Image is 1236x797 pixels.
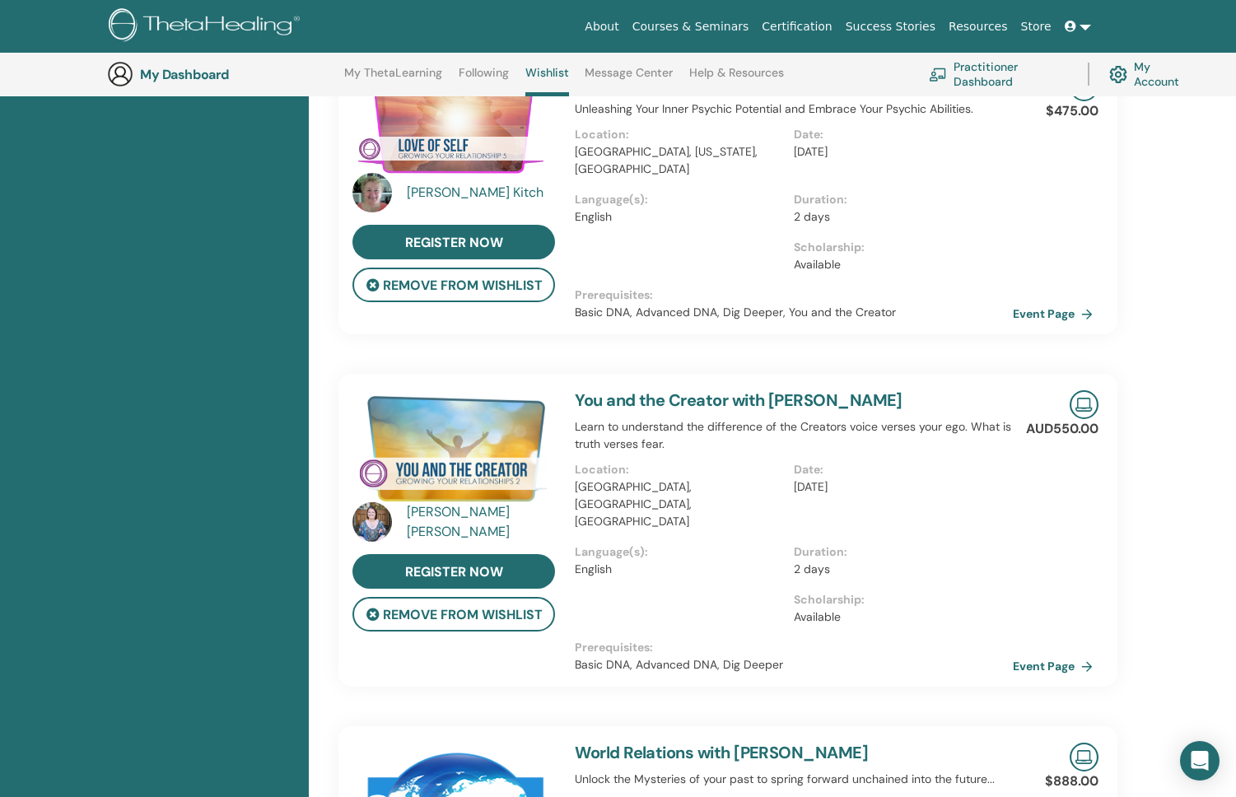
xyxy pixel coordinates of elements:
[626,12,756,42] a: Courses & Seminars
[164,96,177,109] img: tab_keywords_by_traffic_grey.svg
[352,390,555,507] img: You and the Creator
[1013,654,1099,678] a: Event Page
[1014,12,1058,42] a: Store
[794,256,1003,273] p: Available
[352,72,555,178] img: Love of Self
[929,56,1068,92] a: Practitioner Dashboard
[44,96,58,109] img: tab_domain_overview_orange.svg
[352,502,392,542] img: default.jpg
[407,502,559,542] a: [PERSON_NAME] [PERSON_NAME]
[352,225,555,259] a: register now
[839,12,942,42] a: Success Stories
[459,66,509,92] a: Following
[26,43,40,56] img: website_grey.svg
[575,208,784,226] p: English
[43,43,181,56] div: Domain: [DOMAIN_NAME]
[794,461,1003,478] p: Date :
[794,126,1003,143] p: Date :
[1070,743,1098,771] img: Live Online Seminar
[575,478,784,530] p: [GEOGRAPHIC_DATA], [GEOGRAPHIC_DATA], [GEOGRAPHIC_DATA]
[929,68,947,81] img: chalkboard-teacher.svg
[26,26,40,40] img: logo_orange.svg
[794,591,1003,608] p: Scholarship :
[352,268,555,302] button: remove from wishlist
[794,561,1003,578] p: 2 days
[942,12,1014,42] a: Resources
[1109,56,1192,92] a: My Account
[575,561,784,578] p: English
[794,191,1003,208] p: Duration :
[140,67,305,82] h3: My Dashboard
[575,543,784,561] p: Language(s) :
[794,208,1003,226] p: 2 days
[575,100,1013,118] p: Unleashing Your Inner Psychic Potential and Embrace Your Psychic Abilities.
[575,461,784,478] p: Location :
[1070,390,1098,419] img: Live Online Seminar
[755,12,838,42] a: Certification
[794,239,1003,256] p: Scholarship :
[794,608,1003,626] p: Available
[794,143,1003,161] p: [DATE]
[109,8,306,45] img: logo.png
[344,66,442,92] a: My ThetaLearning
[585,66,673,92] a: Message Center
[578,12,625,42] a: About
[405,234,503,251] span: register now
[46,26,81,40] div: v 4.0.25
[575,639,1013,656] p: Prerequisites :
[575,418,1013,453] p: Learn to understand the difference of the Creators voice verses your ego. What is truth verses fear.
[575,126,784,143] p: Location :
[352,173,392,212] img: default.png
[575,389,903,411] a: You and the Creator with [PERSON_NAME]
[575,143,784,178] p: [GEOGRAPHIC_DATA], [US_STATE], [GEOGRAPHIC_DATA]
[405,563,503,580] span: register now
[1109,62,1127,87] img: cog.svg
[575,287,1013,304] p: Prerequisites :
[794,478,1003,496] p: [DATE]
[352,554,555,589] a: register now
[1026,419,1098,439] p: AUD550.00
[575,191,784,208] p: Language(s) :
[794,543,1003,561] p: Duration :
[1046,101,1098,121] p: $475.00
[575,742,868,763] a: World Relations with [PERSON_NAME]
[1013,301,1099,326] a: Event Page
[1045,771,1098,791] p: $888.00
[107,61,133,87] img: generic-user-icon.jpg
[407,183,559,203] a: [PERSON_NAME] Kitch
[1180,741,1220,781] div: Open Intercom Messenger
[575,304,1013,321] p: Basic DNA, Advanced DNA, Dig Deeper, You and the Creator
[525,66,569,96] a: Wishlist
[182,97,278,108] div: Keywords by Traffic
[689,66,784,92] a: Help & Resources
[63,97,147,108] div: Domain Overview
[352,597,555,632] button: remove from wishlist
[575,656,1013,673] p: Basic DNA, Advanced DNA, Dig Deeper
[575,771,1013,788] p: Unlock the Mysteries of your past to spring forward unchained into the future...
